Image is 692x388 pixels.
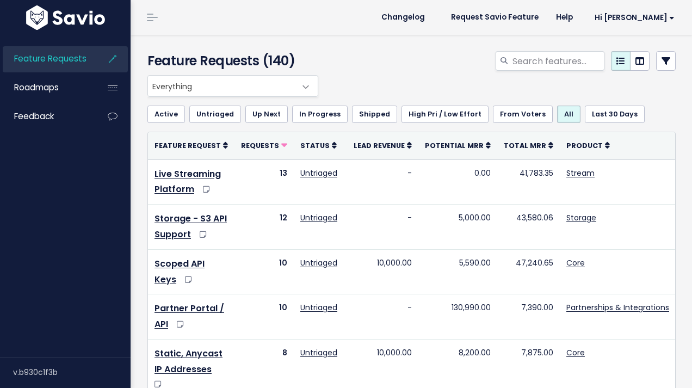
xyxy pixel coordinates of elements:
[566,140,610,151] a: Product
[493,106,553,123] a: From Voters
[300,347,337,358] a: Untriaged
[566,302,669,313] a: Partnerships & Integrations
[497,294,560,340] td: 7,390.00
[292,106,348,123] a: In Progress
[300,302,337,313] a: Untriaged
[3,75,90,100] a: Roadmaps
[300,168,337,178] a: Untriaged
[234,159,294,205] td: 13
[547,9,582,26] a: Help
[497,249,560,294] td: 47,240.65
[300,212,337,223] a: Untriaged
[155,140,228,151] a: Feature Request
[234,205,294,250] td: 12
[189,106,241,123] a: Untriaged
[418,205,497,250] td: 5,000.00
[425,141,484,150] span: Potential MRR
[300,141,330,150] span: Status
[566,347,585,358] a: Core
[147,106,185,123] a: Active
[347,205,418,250] td: -
[354,141,405,150] span: Lead Revenue
[442,9,547,26] a: Request Savio Feature
[147,51,313,71] h4: Feature Requests (140)
[155,302,224,330] a: Partner Portal / API
[155,141,221,150] span: Feature Request
[234,294,294,340] td: 10
[566,168,595,178] a: Stream
[381,14,425,21] span: Changelog
[418,249,497,294] td: 5,590.00
[425,140,491,151] a: Potential MRR
[354,140,412,151] a: Lead Revenue
[241,140,287,151] a: Requests
[14,53,86,64] span: Feature Requests
[504,141,546,150] span: Total MRR
[3,104,90,129] a: Feedback
[347,159,418,205] td: -
[3,46,90,71] a: Feature Requests
[585,106,645,123] a: Last 30 Days
[352,106,397,123] a: Shipped
[23,5,108,30] img: logo-white.9d6f32f41409.svg
[566,257,585,268] a: Core
[245,106,288,123] a: Up Next
[148,76,296,96] span: Everything
[300,257,337,268] a: Untriaged
[147,106,676,123] ul: Filter feature requests
[241,141,279,150] span: Requests
[418,294,497,340] td: 130,990.00
[14,110,54,122] span: Feedback
[14,82,59,93] span: Roadmaps
[582,9,683,26] a: Hi [PERSON_NAME]
[347,249,418,294] td: 10,000.00
[557,106,580,123] a: All
[401,106,489,123] a: High Pri / Low Effort
[511,51,604,71] input: Search features...
[566,212,596,223] a: Storage
[347,294,418,340] td: -
[497,159,560,205] td: 41,783.35
[155,168,221,196] a: Live Streaming Platform
[504,140,553,151] a: Total MRR
[147,75,318,97] span: Everything
[497,205,560,250] td: 43,580.06
[155,257,205,286] a: Scoped API Keys
[418,159,497,205] td: 0.00
[155,212,227,241] a: Storage - S3 API Support
[300,140,337,151] a: Status
[13,358,131,386] div: v.b930c1f3b
[595,14,675,22] span: Hi [PERSON_NAME]
[155,347,223,375] a: Static, Anycast IP Addresses
[566,141,603,150] span: Product
[234,249,294,294] td: 10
